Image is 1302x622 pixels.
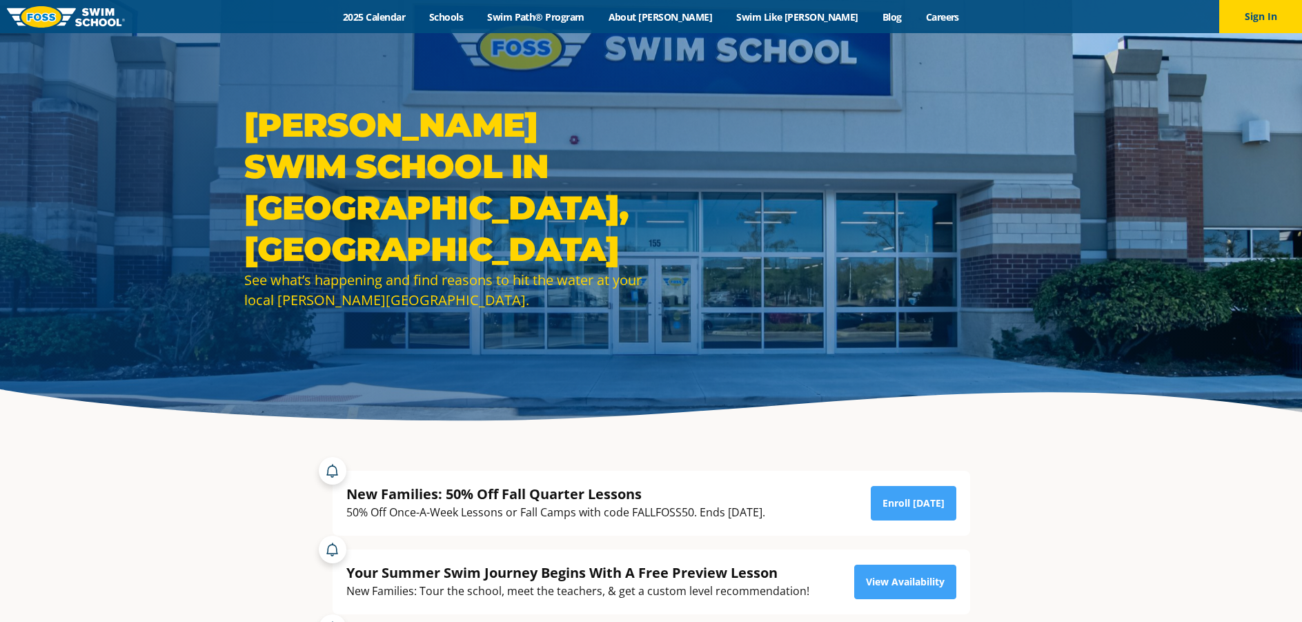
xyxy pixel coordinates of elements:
div: Your Summer Swim Journey Begins With A Free Preview Lesson [346,563,809,582]
a: Blog [870,10,914,23]
a: Enroll [DATE] [871,486,956,521]
div: 50% Off Once-A-Week Lessons or Fall Camps with code FALLFOSS50. Ends [DATE]. [346,503,765,522]
h1: [PERSON_NAME] Swim School in [GEOGRAPHIC_DATA], [GEOGRAPHIC_DATA] [244,104,644,270]
a: Swim Path® Program [475,10,596,23]
div: New Families: Tour the school, meet the teachers, & get a custom level recommendation! [346,582,809,601]
img: FOSS Swim School Logo [7,6,125,28]
a: About [PERSON_NAME] [596,10,724,23]
a: Swim Like [PERSON_NAME] [724,10,871,23]
a: 2025 Calendar [331,10,417,23]
a: Schools [417,10,475,23]
div: New Families: 50% Off Fall Quarter Lessons [346,485,765,503]
div: See what’s happening and find reasons to hit the water at your local [PERSON_NAME][GEOGRAPHIC_DATA]. [244,270,644,310]
a: Careers [914,10,971,23]
a: View Availability [854,565,956,599]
